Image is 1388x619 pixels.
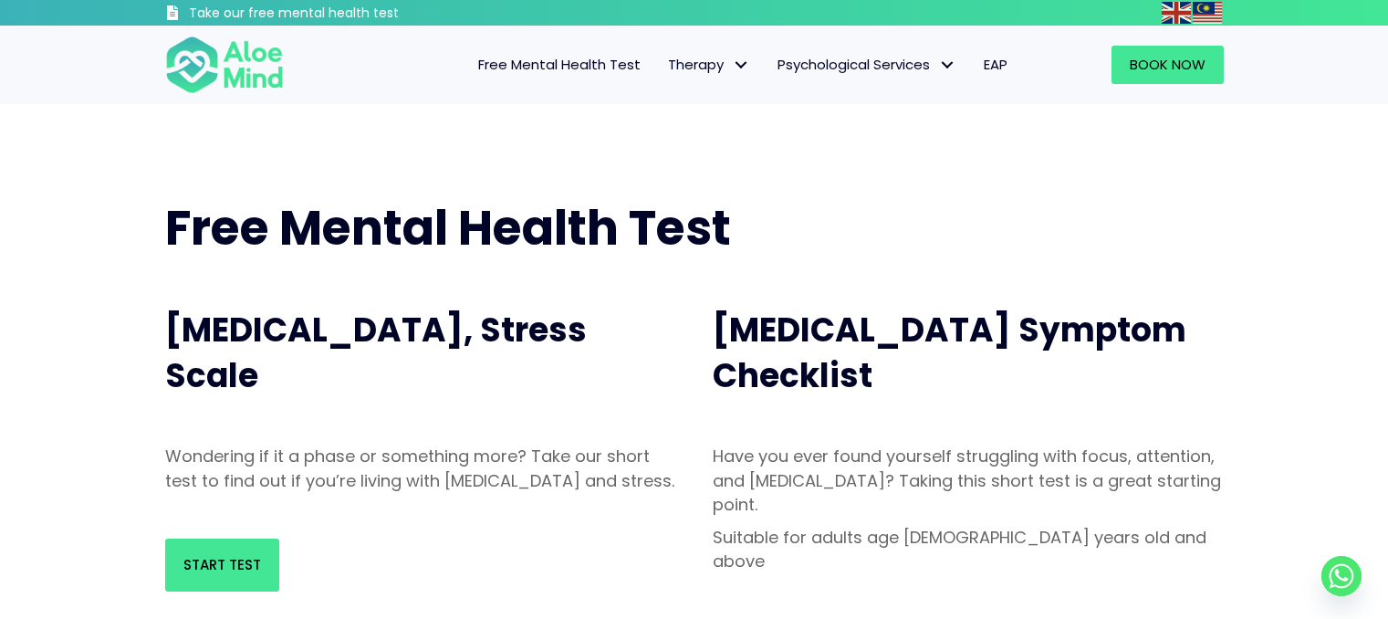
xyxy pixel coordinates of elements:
p: Wondering if it a phase or something more? Take our short test to find out if you’re living with ... [165,445,676,492]
a: Book Now [1111,46,1224,84]
a: Start Test [165,539,279,592]
span: [MEDICAL_DATA] Symptom Checklist [713,307,1186,399]
span: Book Now [1130,55,1205,74]
a: Free Mental Health Test [464,46,654,84]
p: Suitable for adults age [DEMOGRAPHIC_DATA] years old and above [713,526,1224,573]
a: EAP [970,46,1021,84]
a: TherapyTherapy: submenu [654,46,764,84]
a: English [1162,2,1193,23]
img: ms [1193,2,1222,24]
p: Have you ever found yourself struggling with focus, attention, and [MEDICAL_DATA]? Taking this sh... [713,445,1224,516]
img: Aloe mind Logo [165,35,284,95]
span: Free Mental Health Test [478,55,641,74]
span: Therapy [668,55,750,74]
nav: Menu [308,46,1021,84]
a: Psychological ServicesPsychological Services: submenu [764,46,970,84]
h3: Take our free mental health test [189,5,496,23]
a: Malay [1193,2,1224,23]
a: Take our free mental health test [165,5,496,26]
span: Psychological Services: submenu [934,52,961,79]
img: en [1162,2,1191,24]
span: Free Mental Health Test [165,194,731,261]
span: Therapy: submenu [728,52,755,79]
span: [MEDICAL_DATA], Stress Scale [165,307,587,399]
span: EAP [984,55,1007,74]
span: Psychological Services [777,55,956,74]
span: Start Test [183,555,261,574]
a: Whatsapp [1321,556,1362,596]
